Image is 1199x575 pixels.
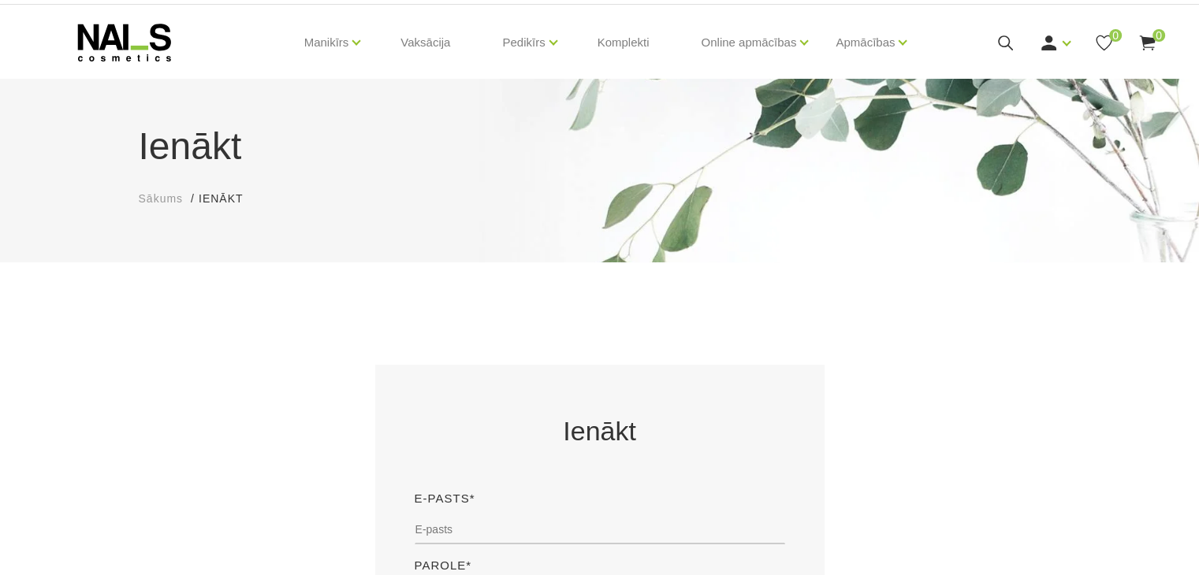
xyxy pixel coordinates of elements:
a: Pedikīrs [502,11,545,74]
label: Parole* [415,556,472,575]
a: Apmācības [836,11,895,74]
label: E-pasts* [415,489,475,508]
a: Manikīrs [304,11,349,74]
a: Sākums [139,191,184,207]
span: Sākums [139,192,184,205]
a: Komplekti [585,5,662,80]
span: 0 [1109,29,1122,42]
h2: Ienākt [415,412,785,450]
li: Ienākt [199,191,259,207]
a: Vaksācija [388,5,463,80]
h1: Ienākt [139,118,1061,175]
a: 0 [1138,33,1157,53]
a: Online apmācības [701,11,796,74]
a: 0 [1094,33,1114,53]
input: E-pasts [415,514,785,544]
span: 0 [1152,29,1165,42]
